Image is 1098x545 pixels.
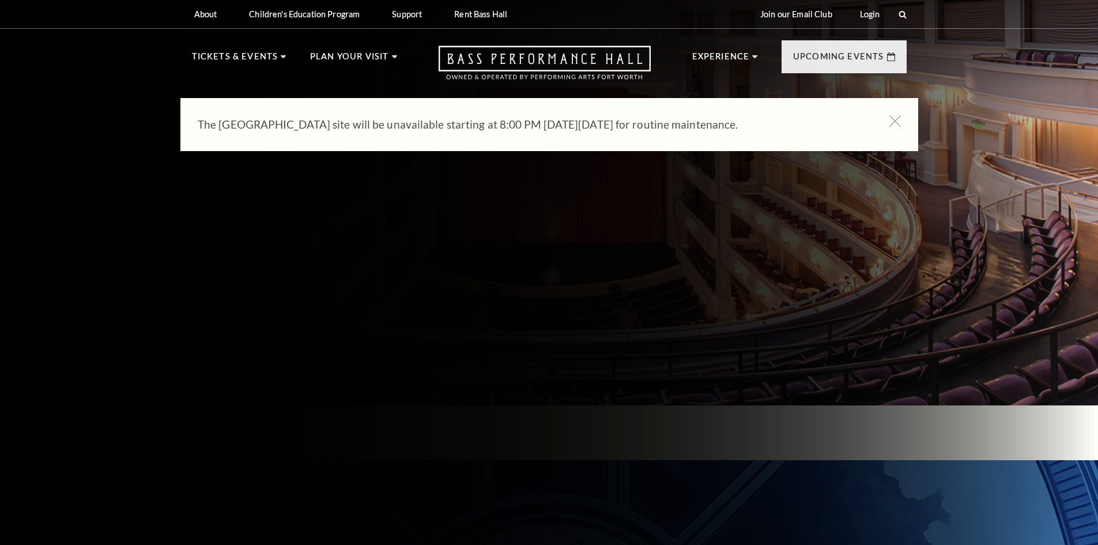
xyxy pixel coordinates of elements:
p: About [194,9,217,19]
p: Rent Bass Hall [454,9,507,19]
p: Children's Education Program [249,9,360,19]
p: Tickets & Events [192,50,278,70]
p: Plan Your Visit [310,50,389,70]
p: Experience [692,50,750,70]
p: Support [392,9,422,19]
p: Upcoming Events [793,50,884,70]
p: The [GEOGRAPHIC_DATA] site will be unavailable starting at 8:00 PM [DATE][DATE] for routine maint... [198,115,866,134]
